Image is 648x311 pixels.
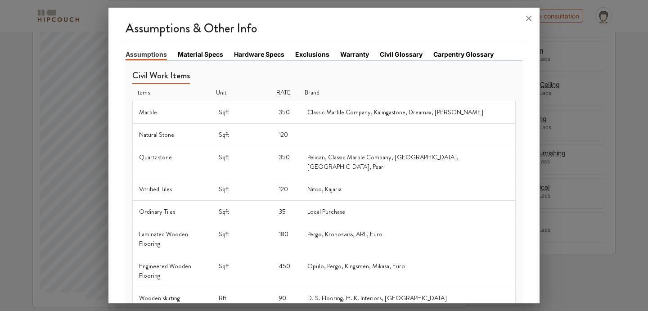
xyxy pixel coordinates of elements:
[126,50,167,60] a: Assumptions
[133,123,212,146] td: Natural Stone
[212,84,273,101] th: Unit
[212,101,273,123] td: Sqft
[340,50,369,59] a: Warranty
[178,50,223,59] a: Material Specs
[273,287,301,309] td: 90
[212,223,273,255] td: Sqft
[295,50,329,59] a: Exclusions
[301,223,516,255] td: Pergo, Kronoswiss, ARL, Euro
[433,50,494,59] a: Carpentry Glossary
[133,101,212,123] td: Marble
[132,70,190,84] h5: Civil Work Items
[212,146,273,178] td: Sqft
[301,255,516,287] td: Opulo, Pergo, Kingsmen, Mikasa, Euro
[273,178,301,200] td: 120
[133,200,212,223] td: Ordinary Tiles
[273,84,301,101] th: RATE
[273,223,301,255] td: 180
[133,255,212,287] td: Engineered Wooden Flooring
[212,287,273,309] td: Rft
[133,287,212,309] td: Wooden skirting
[133,178,212,200] td: Vitrified Tiles
[212,123,273,146] td: Sqft
[301,84,516,101] th: Brand
[212,200,273,223] td: Sqft
[273,123,301,146] td: 120
[273,255,301,287] td: 450
[133,84,212,101] th: Items
[133,223,212,255] td: Laminated Wooden Flooring
[273,101,301,123] td: 350
[273,200,301,223] td: 35
[212,255,273,287] td: Sqft
[301,200,516,223] td: Local Purchase
[133,146,212,178] td: Quartz stone
[212,178,273,200] td: Sqft
[301,287,516,309] td: D. S. Flooring, H. K. Interiors, [GEOGRAPHIC_DATA]
[380,50,423,59] a: Civil Glossary
[301,146,516,178] td: Pelican, Classic Marble Company, [GEOGRAPHIC_DATA], [GEOGRAPHIC_DATA], Pearl
[301,101,516,123] td: Classic Marble Company, Kalingastone, Dreamax, [PERSON_NAME]
[234,50,284,59] a: Hardware Specs
[273,146,301,178] td: 350
[301,178,516,200] td: Nitco, Kajaria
